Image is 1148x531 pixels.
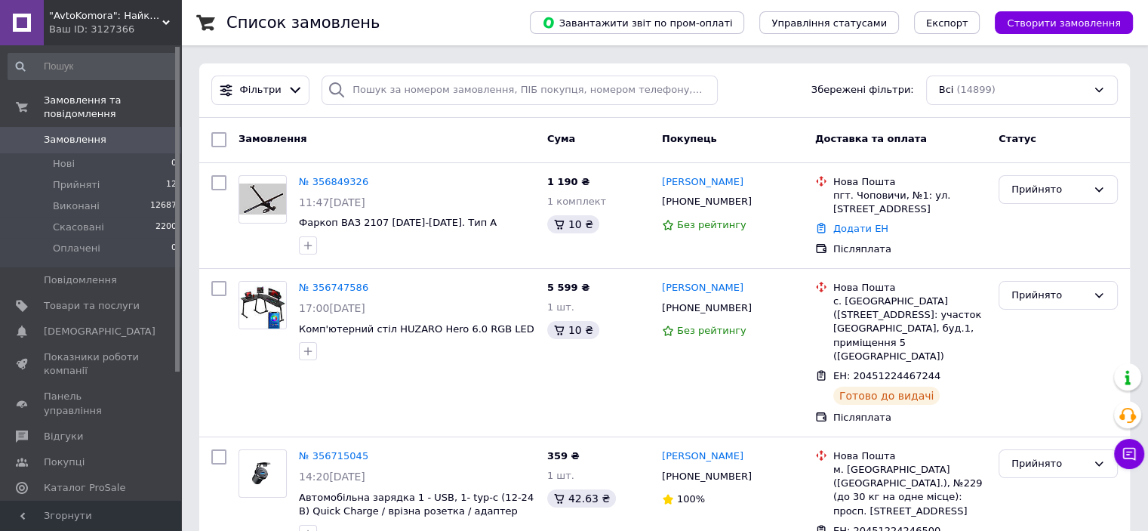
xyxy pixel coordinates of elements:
span: Без рейтингу [677,219,746,230]
span: Замовлення [239,133,306,144]
button: Чат з покупцем [1114,439,1144,469]
div: Післяплата [833,411,986,424]
span: Фільтри [240,83,282,97]
img: Фото товару [239,461,286,486]
span: 359 ₴ [547,450,580,462]
span: Панель управління [44,390,140,417]
div: Прийнято [1011,182,1087,198]
span: Доставка та оплата [815,133,927,144]
span: 1 шт. [547,301,574,313]
span: 1 шт. [547,470,574,481]
div: 10 ₴ [547,321,599,339]
span: Товари та послуги [44,299,140,313]
button: Експорт [914,11,980,34]
span: 2200 [155,221,177,234]
span: 0 [171,157,177,171]
a: [PERSON_NAME] [662,449,743,464]
a: Фото товару [239,175,287,224]
a: Фаркоп ВАЗ 2107 [DATE]-[DATE]. Тип А [299,217,497,228]
span: 12 [166,178,177,192]
span: 14:20[DATE] [299,471,365,483]
span: Cума [547,133,575,144]
div: Прийнято [1011,288,1087,304]
span: ЕН: 20451224467244 [833,370,940,381]
span: (14899) [956,84,996,95]
span: 12687 [150,199,177,213]
a: № 356715045 [299,450,368,462]
span: 1 190 ₴ [547,176,589,187]
span: 100% [677,493,705,505]
div: с. [GEOGRAPHIC_DATA] ([STREET_ADDRESS]: участок [GEOGRAPHIC_DATA], буд.1, приміщення 5 ([GEOGRAPH... [833,295,986,363]
span: Замовлення та повідомлення [44,94,181,121]
span: 0 [171,242,177,255]
div: Післяплата [833,242,986,256]
h1: Список замовлень [226,14,380,32]
div: [PHONE_NUMBER] [659,192,755,211]
span: 11:47[DATE] [299,196,365,208]
img: Фото товару [239,184,286,215]
div: Нова Пошта [833,175,986,189]
a: Фото товару [239,449,287,498]
a: [PERSON_NAME] [662,281,743,295]
span: Каталог ProSale [44,481,125,495]
button: Створити замовлення [995,11,1133,34]
div: Нова Пошта [833,281,986,295]
input: Пошук [8,53,178,80]
a: Комп'ютерний стіл HUZARO Hero 6.0 RGB LED [299,323,534,335]
span: [DEMOGRAPHIC_DATA] [44,325,155,338]
a: [PERSON_NAME] [662,175,743,190]
div: Готово до видачі [833,387,940,405]
button: Завантажити звіт по пром-оплаті [530,11,744,34]
span: Завантажити звіт по пром-оплаті [542,16,732,29]
span: 5 599 ₴ [547,282,589,293]
span: Статус [999,133,1036,144]
a: № 356747586 [299,282,368,293]
div: [PHONE_NUMBER] [659,298,755,318]
span: 17:00[DATE] [299,302,365,314]
span: Оплачені [53,242,100,255]
span: Без рейтингу [677,325,746,336]
span: Всі [939,83,954,97]
div: [PHONE_NUMBER] [659,467,755,486]
div: 42.63 ₴ [547,489,616,508]
div: м. [GEOGRAPHIC_DATA] ([GEOGRAPHIC_DATA].), №229 (до 30 кг на одне місце): просп. [STREET_ADDRESS] [833,463,986,518]
div: Нова Пошта [833,449,986,463]
span: Управління статусами [771,17,887,29]
span: Нові [53,157,75,171]
div: Прийнято [1011,456,1087,472]
span: "AvtoKomora": Найкращі аксесуари, запчастини та тюнінг для Вашого авто! [49,9,162,23]
a: Фото товару [239,281,287,329]
a: Створити замовлення [980,17,1133,28]
span: Експорт [926,17,968,29]
span: Скасовані [53,221,104,234]
span: Покупці [44,455,85,469]
button: Управління статусами [759,11,899,34]
span: 1 комплект [547,196,606,207]
span: Виконані [53,199,100,213]
span: Створити замовлення [1007,17,1121,29]
a: Додати ЕН [833,223,888,234]
div: Ваш ID: 3127366 [49,23,181,36]
a: Автомобільна зарядка 1 - USB, 1- typ-c (12-24 В) Quick Charge / врізна розетка / адаптер живлення... [299,492,534,531]
span: Покупець [662,133,717,144]
div: 10 ₴ [547,215,599,233]
a: № 356849326 [299,176,368,187]
span: Прийняті [53,178,100,192]
span: Замовлення [44,133,106,147]
span: Збережені фільтри: [811,83,914,97]
span: Показники роботи компанії [44,350,140,378]
div: пгт. Чоповичи, №1: ул. [STREET_ADDRESS] [833,189,986,216]
span: Повідомлення [44,273,117,287]
input: Пошук за номером замовлення, ПІБ покупця, номером телефону, Email, номером накладної [322,76,718,105]
span: Відгуки [44,430,83,443]
img: Фото товару [239,282,286,329]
